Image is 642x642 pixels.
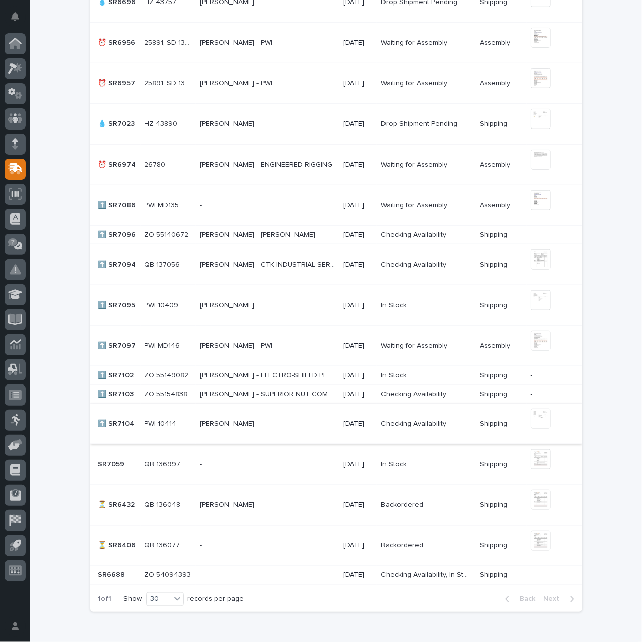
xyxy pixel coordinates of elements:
[200,340,274,350] p: [PERSON_NAME] - PWI
[381,299,409,310] p: In Stock
[381,229,448,239] p: Checking Availability
[200,299,256,310] p: [PERSON_NAME]
[90,485,582,526] tr: ⏳ SR6432⏳ SR6432 QB 136048QB 136048 [PERSON_NAME][PERSON_NAME] [DATE]BackorderedBackordered Shipp...
[98,569,127,580] p: SR6688
[145,118,180,129] p: HZ 43890
[200,199,204,210] p: -
[381,159,449,169] p: Waiting for Assembly
[145,229,191,239] p: ZO 55140672
[200,458,204,469] p: -
[531,571,566,580] p: -
[480,299,510,310] p: Shipping
[90,444,582,485] tr: SR7059SR7059 QB 136997QB 136997 -- [DATE]In StockIn Stock ShippingShipping
[145,159,168,169] p: 26780
[343,571,373,580] p: [DATE]
[98,499,137,509] p: ⏳ SR6432
[145,388,190,399] p: ZO 55154838
[497,595,540,604] button: Back
[200,369,337,380] p: THOMAS OSBORN - ELECTRO-SHIELD PLATING INC
[343,231,373,239] p: [DATE]
[90,326,582,366] tr: ⬆️ SR7097⬆️ SR7097 PWI MD146PWI MD146 [PERSON_NAME] - PWI[PERSON_NAME] - PWI [DATE]Waiting for As...
[200,229,317,239] p: [PERSON_NAME] - [PERSON_NAME]
[98,159,138,169] p: ⏰ SR6974
[200,499,256,509] p: [PERSON_NAME]
[145,77,194,88] p: 25891, SD 1387
[343,261,373,269] p: [DATE]
[90,566,582,584] tr: SR6688SR6688 ZO 54094393ZO 54094393 -- [DATE]Checking Availability, In StockChecking Availability...
[480,388,510,399] p: Shipping
[98,369,136,380] p: ⬆️ SR7102
[145,37,194,47] p: 25891, SD 1386
[480,159,513,169] p: Assembly
[90,244,582,285] tr: ⬆️ SR7094⬆️ SR7094 QB 137056QB 137056 [PERSON_NAME] - CTK INDUSTRIAL SERVICE[PERSON_NAME] - CTK I...
[145,199,181,210] p: PWI MD135
[90,526,582,566] tr: ⏳ SR6406⏳ SR6406 QB 136077QB 136077 -- [DATE]BackorderedBackordered ShippingShipping
[480,569,510,580] p: Shipping
[98,340,138,350] p: ⬆️ SR7097
[343,371,373,380] p: [DATE]
[145,540,182,550] p: QB 136077
[480,37,513,47] p: Assembly
[13,12,26,28] div: Notifications
[200,37,274,47] p: [PERSON_NAME] - PWI
[343,501,373,509] p: [DATE]
[200,118,256,129] p: [PERSON_NAME]
[145,340,182,350] p: PWI MD146
[200,388,337,399] p: JAMES CASTNER - SUPERIOR NUT COMPANY
[90,404,582,444] tr: ⬆️ SR7104⬆️ SR7104 PWI 10414PWI 10414 [PERSON_NAME][PERSON_NAME] [DATE]Checking AvailabilityCheck...
[145,569,193,580] p: ZO 54094393
[90,587,120,612] p: 1 of 1
[145,458,183,469] p: QB 136997
[5,6,26,27] button: Notifications
[124,595,142,604] p: Show
[90,285,582,326] tr: ⬆️ SR7095⬆️ SR7095 PWI 10409PWI 10409 [PERSON_NAME][PERSON_NAME] [DATE]In StockIn Stock ShippingS...
[381,369,409,380] p: In Stock
[90,366,582,385] tr: ⬆️ SR7102⬆️ SR7102 ZO 55149082ZO 55149082 [PERSON_NAME] - ELECTRO-SHIELD PLATING INC[PERSON_NAME]...
[381,199,449,210] p: Waiting for Assembly
[145,259,182,269] p: QB 137056
[540,595,582,604] button: Next
[480,77,513,88] p: Assembly
[381,540,425,550] p: Backordered
[343,120,373,129] p: [DATE]
[188,595,244,604] p: records per page
[98,259,138,269] p: ⬆️ SR7094
[381,499,425,509] p: Backordered
[381,118,459,129] p: Drop Shipment Pending
[343,460,373,469] p: [DATE]
[381,340,449,350] p: Waiting for Assembly
[90,385,582,404] tr: ⬆️ SR7103⬆️ SR7103 ZO 55154838ZO 55154838 [PERSON_NAME] - SUPERIOR NUT COMPANY[PERSON_NAME] - SUP...
[343,201,373,210] p: [DATE]
[514,595,536,604] span: Back
[98,118,137,129] p: 💧 SR7023
[145,299,181,310] p: PWI 10409
[343,161,373,169] p: [DATE]
[200,418,256,428] p: [PERSON_NAME]
[90,23,582,63] tr: ⏰ SR6956⏰ SR6956 25891, SD 138625891, SD 1386 [PERSON_NAME] - PWI[PERSON_NAME] - PWI [DATE]Waitin...
[145,369,191,380] p: ZO 55149082
[90,185,582,226] tr: ⬆️ SR7086⬆️ SR7086 PWI MD135PWI MD135 -- [DATE]Waiting for AssemblyWaiting for Assembly AssemblyA...
[480,458,510,469] p: Shipping
[200,159,334,169] p: CHRISTOPHER COX - ENGINEERED RIGGING
[531,371,566,380] p: -
[90,145,582,185] tr: ⏰ SR6974⏰ SR6974 2678026780 [PERSON_NAME] - ENGINEERED RIGGING[PERSON_NAME] - ENGINEERED RIGGING ...
[90,104,582,145] tr: 💧 SR7023💧 SR7023 HZ 43890HZ 43890 [PERSON_NAME][PERSON_NAME] [DATE]Drop Shipment PendingDrop Ship...
[147,594,171,605] div: 30
[544,595,566,604] span: Next
[381,77,449,88] p: Waiting for Assembly
[480,418,510,428] p: Shipping
[98,418,137,428] p: ⬆️ SR7104
[343,390,373,399] p: [DATE]
[381,458,409,469] p: In Stock
[98,37,138,47] p: ⏰ SR6956
[343,301,373,310] p: [DATE]
[343,39,373,47] p: [DATE]
[480,199,513,210] p: Assembly
[381,569,474,580] p: Checking Availability, In Stock
[98,458,127,469] p: SR7059
[343,79,373,88] p: [DATE]
[145,418,179,428] p: PWI 10414
[98,77,138,88] p: ⏰ SR6957
[200,259,337,269] p: MICHAEL KINSEY - CTK INDUSTRIAL SERVICE
[531,390,566,399] p: -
